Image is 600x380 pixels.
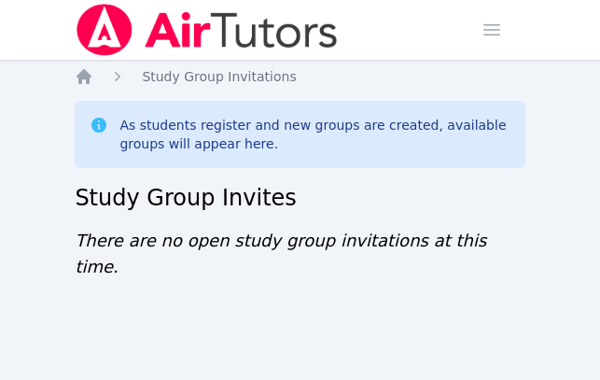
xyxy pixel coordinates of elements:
[142,69,296,84] span: Study Group Invitations
[119,116,509,153] div: As students register and new groups are created, available groups will appear here.
[75,183,524,213] h2: Study Group Invites
[75,231,486,276] span: There are no open study group invitations at this time.
[75,4,339,56] img: Air Tutors
[142,67,296,86] a: Study Group Invitations
[75,67,524,86] nav: Breadcrumb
